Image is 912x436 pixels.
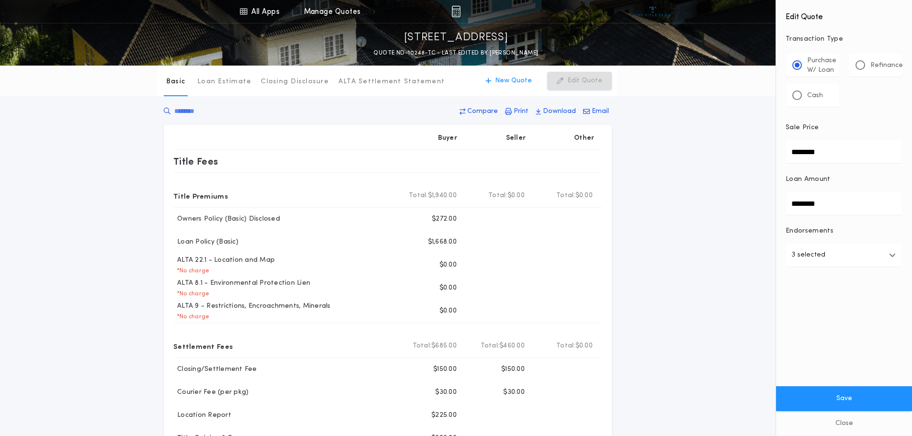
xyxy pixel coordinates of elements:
[507,191,525,201] span: $0.00
[197,77,251,87] p: Loan Estimate
[173,365,257,374] p: Closing/Settlement Fee
[435,388,457,397] p: $30.00
[870,61,903,70] p: Refinance
[173,302,331,311] p: ALTA 9 - Restrictions, Encroachments, Minerals
[556,341,575,351] b: Total:
[574,134,595,143] p: Other
[409,191,428,201] b: Total:
[433,365,457,374] p: $150.00
[481,341,500,351] b: Total:
[514,107,529,116] p: Print
[503,388,525,397] p: $30.00
[338,77,445,87] p: ALTA Settlement Statement
[547,72,612,90] button: Edit Quote
[807,56,836,75] p: Purchase W/ Loan
[786,244,902,267] button: 3 selected
[786,6,902,23] h4: Edit Quote
[533,103,579,120] button: Download
[173,290,209,298] p: * No charge
[173,267,209,275] p: * No charge
[173,338,233,354] p: Settlement Fees
[373,48,538,58] p: QUOTE ND-10248-TC - LAST EDITED BY [PERSON_NAME]
[567,76,602,86] p: Edit Quote
[776,386,912,411] button: Save
[173,188,228,203] p: Title Premiums
[431,411,457,420] p: $225.00
[556,191,575,201] b: Total:
[261,77,329,87] p: Closing Disclosure
[786,226,902,236] p: Endorsements
[428,237,457,247] p: $1,668.00
[166,77,185,87] p: Basic
[428,191,457,201] span: $1,940.00
[476,72,541,90] button: New Quote
[786,140,902,163] input: Sale Price
[575,341,593,351] span: $0.00
[439,260,457,270] p: $0.00
[786,123,819,133] p: Sale Price
[173,256,275,265] p: ALTA 22.1 - Location and Map
[786,175,831,184] p: Loan Amount
[413,341,432,351] b: Total:
[575,191,593,201] span: $0.00
[501,365,525,374] p: $150.00
[173,154,218,169] p: Title Fees
[488,191,507,201] b: Total:
[786,34,902,44] p: Transaction Type
[543,107,576,116] p: Download
[173,237,238,247] p: Loan Policy (Basic)
[592,107,609,116] p: Email
[467,107,498,116] p: Compare
[495,76,532,86] p: New Quote
[438,134,457,143] p: Buyer
[635,7,671,16] img: vs-icon
[173,411,231,420] p: Location Report
[506,134,526,143] p: Seller
[502,103,531,120] button: Print
[173,214,280,224] p: Owners Policy (Basic) Disclosed
[432,214,457,224] p: $272.00
[457,103,501,120] button: Compare
[431,341,457,351] span: $685.00
[173,279,310,288] p: ALTA 8.1 - Environmental Protection Lien
[173,313,209,321] p: * No charge
[451,6,461,17] img: img
[807,91,823,101] p: Cash
[404,30,508,45] p: [STREET_ADDRESS]
[439,306,457,316] p: $0.00
[786,192,902,215] input: Loan Amount
[776,411,912,436] button: Close
[439,283,457,293] p: $0.00
[580,103,612,120] button: Email
[173,388,248,397] p: Courier Fee (per pkg)
[791,249,825,261] p: 3 selected
[499,341,525,351] span: $460.00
